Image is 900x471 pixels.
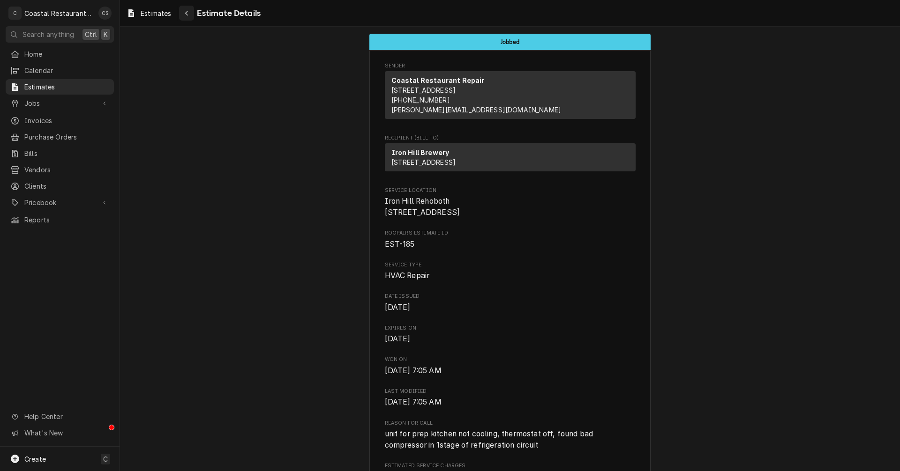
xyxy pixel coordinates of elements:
span: Date Issued [385,293,636,300]
div: Sender [385,71,636,119]
a: Home [6,46,114,62]
span: [STREET_ADDRESS] [391,158,456,166]
span: Date Issued [385,302,636,313]
span: Estimates [24,82,109,92]
span: Service Type [385,261,636,269]
div: Status [369,34,651,50]
div: Service Type [385,261,636,281]
span: Jobbed [501,39,519,45]
span: Reason for Call [385,419,636,427]
div: Expires On [385,324,636,345]
span: Roopairs Estimate ID [385,229,636,237]
div: Recipient (Bill To) [385,143,636,175]
span: Home [24,49,109,59]
span: [DATE] [385,334,411,343]
span: Iron Hill Rehoboth [STREET_ADDRESS] [385,197,460,217]
span: Estimated Service Charges [385,462,636,470]
strong: Iron Hill Brewery [391,148,450,156]
span: Clients [24,181,109,191]
div: C [8,7,22,20]
span: Help Center [24,412,108,421]
a: Estimates [123,6,175,21]
span: Invoices [24,116,109,125]
span: Service Location [385,187,636,194]
a: Go to Help Center [6,409,114,424]
span: Vendors [24,165,109,175]
a: Go to What's New [6,425,114,441]
span: K [104,29,108,39]
div: Estimate Recipient [385,134,636,176]
div: Chris Sockriter's Avatar [98,7,112,20]
a: Go to Pricebook [6,195,114,210]
a: [PERSON_NAME][EMAIL_ADDRESS][DOMAIN_NAME] [391,106,562,114]
a: Go to Jobs [6,96,114,111]
span: Estimate Details [194,7,261,20]
div: Last Modified [385,388,636,408]
span: Won On [385,356,636,363]
span: Jobs [24,98,95,108]
a: Clients [6,178,114,194]
button: Navigate back [179,6,194,21]
button: Search anythingCtrlK [6,26,114,43]
span: unit for prep kitchen not cooling, thermostat off, found bad compressor in 1stage of refrigeratio... [385,429,595,449]
div: Recipient (Bill To) [385,143,636,171]
span: Create [24,455,46,463]
span: Bills [24,148,109,158]
span: EST-185 [385,240,415,249]
span: Won On [385,365,636,376]
a: Reports [6,212,114,228]
span: HVAC Repair [385,271,430,280]
div: Won On [385,356,636,376]
a: Purchase Orders [6,129,114,145]
span: Last Modified [385,397,636,408]
a: [PHONE_NUMBER] [391,96,450,104]
a: Invoices [6,113,114,128]
span: Expires On [385,333,636,345]
div: Service Location [385,187,636,218]
span: Calendar [24,66,109,75]
span: Roopairs Estimate ID [385,239,636,250]
span: Service Location [385,196,636,218]
span: [STREET_ADDRESS] [391,86,456,94]
span: Pricebook [24,198,95,207]
span: Expires On [385,324,636,332]
span: Ctrl [85,29,97,39]
div: Roopairs Estimate ID [385,229,636,250]
div: CS [98,7,112,20]
span: What's New [24,428,108,438]
a: Estimates [6,79,114,95]
a: Calendar [6,63,114,78]
a: Bills [6,146,114,161]
span: Search anything [22,29,74,39]
div: Coastal Restaurant Repair [24,8,93,18]
span: Reason for Call [385,428,636,450]
div: Date Issued [385,293,636,313]
div: Coastal Restaurant Repair's Avatar [8,7,22,20]
div: Sender [385,71,636,123]
span: [DATE] 7:05 AM [385,366,442,375]
div: Reason for Call [385,419,636,451]
span: Last Modified [385,388,636,395]
span: [DATE] 7:05 AM [385,397,442,406]
span: Reports [24,215,109,225]
span: Sender [385,62,636,70]
div: Estimate Sender [385,62,636,123]
span: Purchase Orders [24,132,109,142]
span: Estimates [141,8,171,18]
a: Vendors [6,162,114,177]
strong: Coastal Restaurant Repair [391,76,485,84]
span: C [103,454,108,464]
span: [DATE] [385,303,411,312]
span: Service Type [385,270,636,281]
span: Recipient (Bill To) [385,134,636,142]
